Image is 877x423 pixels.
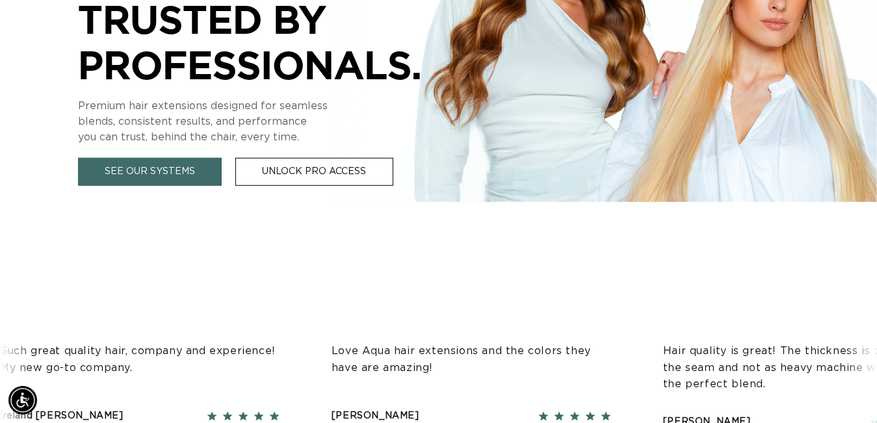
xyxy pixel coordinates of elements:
a: Unlock Pro Access [235,158,393,186]
p: Love Aqua hair extensions and the colors they have are amazing! [322,343,602,376]
div: Accessibility Menu [8,386,37,415]
p: Premium hair extensions designed for seamless blends, consistent results, and performance you can... [78,98,468,145]
a: See Our Systems [78,158,222,186]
